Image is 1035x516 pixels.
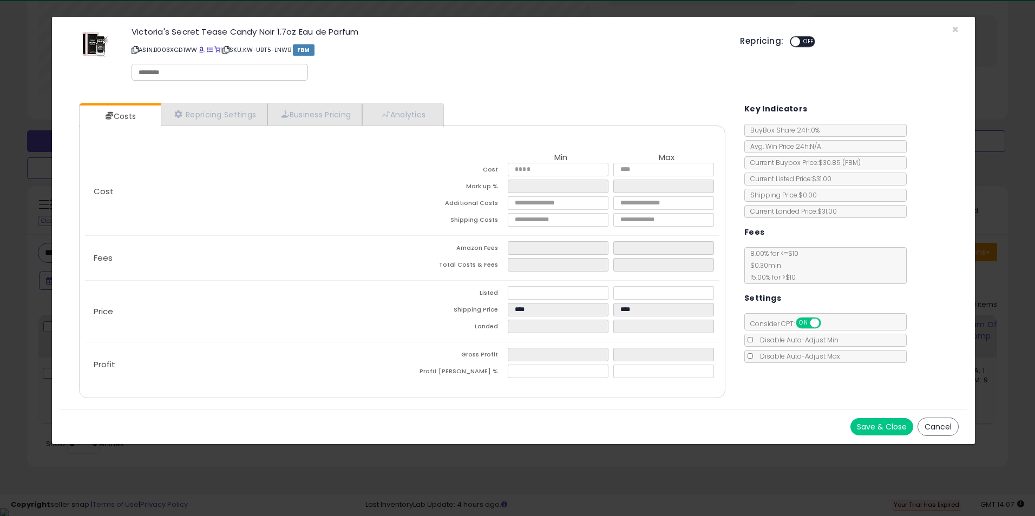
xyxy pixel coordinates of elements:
[69,354,77,363] button: Start recording
[745,158,861,167] span: Current Buybox Price:
[744,226,765,239] h5: Fees
[402,320,508,336] td: Landed
[7,4,28,25] button: go back
[31,6,48,23] img: Profile image for Adam
[745,142,821,151] span: Avg. Win Price 24h: N/A
[745,174,831,183] span: Current Listed Price: $31.00
[402,303,508,320] td: Shipping Price
[17,83,109,89] div: [PERSON_NAME] • 26m ago
[80,105,160,127] a: Costs
[34,354,43,363] button: Gif picker
[402,365,508,381] td: Profit [PERSON_NAME] %
[48,197,199,398] div: I understand the revenue threshold and the need to scale tools as business grows. However, I beli...
[745,273,796,282] span: 15.00 % for > $10
[169,4,190,25] button: Home
[132,41,724,58] p: ASIN: B003XGD1WW | SKU: KW-UBT5-LNWB
[402,348,508,365] td: Gross Profit
[53,5,123,14] h1: [PERSON_NAME]
[745,319,835,328] span: Consider CPT:
[745,261,781,270] span: $0.30 min
[842,158,861,167] span: ( FBM )
[9,100,208,418] div: Lidiseth says…
[53,14,74,24] p: Active
[85,187,402,196] p: Cost
[402,241,508,258] td: Amazon Fees
[207,45,213,54] a: All offer listings
[745,125,820,135] span: BuyBox Share 24h: 0%
[161,103,268,125] a: Repricing Settings
[800,37,817,47] span: OFF
[362,103,442,125] a: Analytics
[186,350,203,367] button: Send a message…
[81,28,110,60] img: 419wjj8qLML._SL60_.jpg
[85,254,402,262] p: Fees
[402,196,508,213] td: Additional Costs
[402,286,508,303] td: Listed
[17,354,25,363] button: Emoji picker
[85,360,402,369] p: Profit
[952,22,959,37] span: ×
[918,418,959,436] button: Cancel
[267,103,362,125] a: Business Pricing
[744,102,808,116] h5: Key Indicators
[9,332,207,350] textarea: Message…
[48,107,199,191] div: Thank you for keeping the repricing going.I’ve been reviewing my options, and I’m moving off Aura...
[39,100,208,405] div: Thank you for keeping the repricing going.I’ve been reviewing my options, and I’m moving off Aura...
[850,418,913,435] button: Save & Close
[402,213,508,230] td: Shipping Costs
[755,352,840,361] span: Disable Auto-Adjust Max
[744,292,781,305] h5: Settings
[402,258,508,275] td: Total Costs & Fees
[199,45,205,54] a: BuyBox page
[755,335,839,345] span: Disable Auto-Adjust Min
[745,249,798,282] span: 8.00 % for <= $10
[508,153,613,163] th: Min
[132,28,724,36] h3: Victoria's Secret Tease Candy Noir 1.7oz Eau de Parfum
[745,190,817,200] span: Shipping Price: $0.00
[85,307,402,316] p: Price
[818,158,861,167] span: $30.85
[402,180,508,196] td: Mark up %
[797,319,810,328] span: ON
[740,37,783,45] h5: Repricing:
[214,45,220,54] a: Your listing only
[293,44,315,56] span: FBM
[402,163,508,180] td: Cost
[745,207,837,216] span: Current Landed Price: $31.00
[190,4,209,24] div: Close
[819,319,836,328] span: OFF
[613,153,719,163] th: Max
[51,354,60,363] button: Upload attachment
